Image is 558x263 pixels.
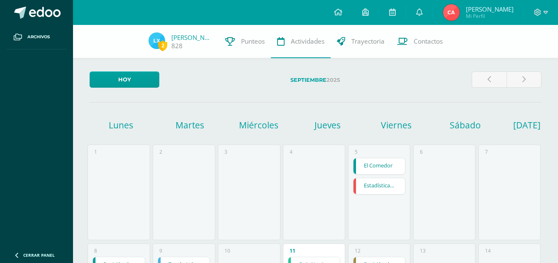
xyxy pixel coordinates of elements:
[290,148,292,155] div: 4
[353,158,405,174] a: El Comedor
[224,148,227,155] div: 3
[290,77,327,83] strong: Septiembre
[291,37,324,46] span: Actividades
[158,40,167,51] span: 2
[353,158,405,175] div: El Comedor | Tarea
[157,119,223,131] h1: Martes
[219,25,271,58] a: Punteos
[27,34,50,40] span: Archivos
[159,247,162,254] div: 9
[224,247,230,254] div: 10
[485,148,488,155] div: 7
[159,148,162,155] div: 2
[290,247,295,254] div: 11
[391,25,449,58] a: Contactos
[353,178,405,194] div: Estadística, Media, Mediana, Moda | Tarea
[414,37,443,46] span: Contactos
[23,252,55,258] span: Cerrar panel
[363,119,430,131] h1: Viernes
[271,25,331,58] a: Actividades
[485,247,491,254] div: 14
[295,119,361,131] h1: Jueves
[420,247,426,254] div: 13
[443,4,460,21] img: 0d7eb3150f5084fc53b5f0679e053a4d.png
[355,247,361,254] div: 12
[331,25,391,58] a: Trayectoria
[351,37,385,46] span: Trayectoria
[466,12,514,20] span: Mi Perfil
[420,148,423,155] div: 6
[94,247,97,254] div: 8
[7,25,66,49] a: Archivos
[88,119,154,131] h1: Lunes
[241,37,265,46] span: Punteos
[171,33,213,42] a: [PERSON_NAME]
[353,178,405,194] a: Estadística, Media, Mediana, Moda
[149,32,165,49] img: 75cb532b133da654056792f56373dd9a.png
[226,119,292,131] h1: Miércoles
[94,148,97,155] div: 1
[355,148,358,155] div: 5
[90,71,159,88] a: Hoy
[166,71,465,88] label: 2025
[432,119,499,131] h1: Sábado
[513,119,524,131] h1: [DATE]
[466,5,514,13] span: [PERSON_NAME]
[171,42,183,50] a: 828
